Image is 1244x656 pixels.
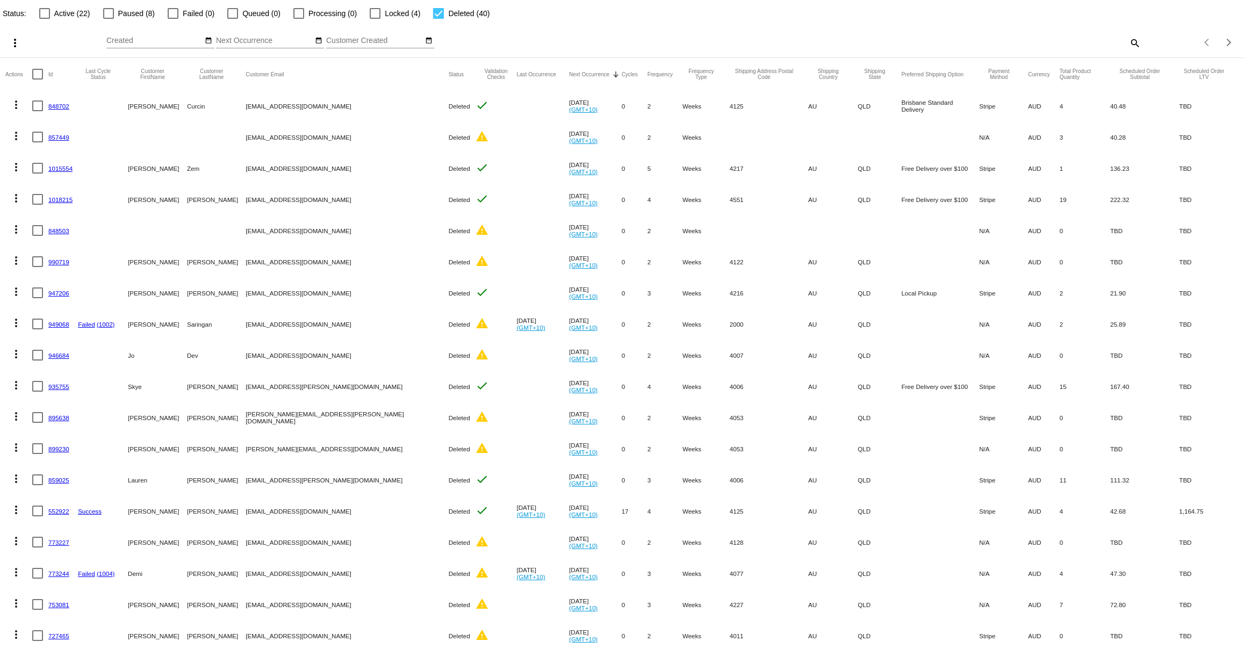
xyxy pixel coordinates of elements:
[10,379,23,392] mat-icon: more_vert
[730,433,808,464] mat-cell: 4053
[516,324,545,331] a: (GMT+10)
[808,371,858,402] mat-cell: AU
[1060,433,1110,464] mat-cell: 0
[730,527,808,558] mat-cell: 4128
[569,106,598,113] a: (GMT+10)
[187,90,246,121] mat-cell: Curcin
[808,68,848,80] button: Change sorting for ShippingCountry
[682,371,730,402] mat-cell: Weeks
[516,511,545,518] a: (GMT+10)
[808,340,858,371] mat-cell: AU
[516,71,556,77] button: Change sorting for LastOccurrenceUtc
[901,277,979,308] mat-cell: Local Pickup
[569,340,622,371] mat-cell: [DATE]
[730,495,808,527] mat-cell: 4125
[622,215,648,246] mat-cell: 0
[858,495,901,527] mat-cell: QLD
[569,215,622,246] mat-cell: [DATE]
[622,433,648,464] mat-cell: 0
[246,495,448,527] mat-cell: [EMAIL_ADDRESS][DOMAIN_NAME]
[216,37,313,45] input: Next Occurrence
[1028,215,1060,246] mat-cell: AUD
[187,371,246,402] mat-cell: [PERSON_NAME]
[128,308,187,340] mat-cell: [PERSON_NAME]
[648,121,682,153] mat-cell: 2
[48,477,69,484] a: 859025
[569,542,598,549] a: (GMT+10)
[187,277,246,308] mat-cell: [PERSON_NAME]
[1028,90,1060,121] mat-cell: AUD
[246,402,448,433] mat-cell: [PERSON_NAME][EMAIL_ADDRESS][PERSON_NAME][DOMAIN_NAME]
[569,137,598,144] a: (GMT+10)
[858,153,901,184] mat-cell: QLD
[858,527,901,558] mat-cell: QLD
[682,495,730,527] mat-cell: Weeks
[1060,340,1110,371] mat-cell: 0
[730,340,808,371] mat-cell: 4007
[858,371,901,402] mat-cell: QLD
[569,90,622,121] mat-cell: [DATE]
[128,371,187,402] mat-cell: Skye
[205,37,212,45] mat-icon: date_range
[730,90,808,121] mat-cell: 4125
[858,184,901,215] mat-cell: QLD
[246,277,448,308] mat-cell: [EMAIL_ADDRESS][DOMAIN_NAME]
[979,433,1028,464] mat-cell: N/A
[808,527,858,558] mat-cell: AU
[246,371,448,402] mat-cell: [EMAIL_ADDRESS][PERSON_NAME][DOMAIN_NAME]
[10,441,23,454] mat-icon: more_vert
[1060,277,1110,308] mat-cell: 2
[979,153,1028,184] mat-cell: Stripe
[858,90,901,121] mat-cell: QLD
[128,246,187,277] mat-cell: [PERSON_NAME]
[682,402,730,433] mat-cell: Weeks
[648,71,673,77] button: Change sorting for Frequency
[979,68,1018,80] button: Change sorting for PaymentMethod.Type
[648,527,682,558] mat-cell: 2
[128,68,177,80] button: Change sorting for CustomerFirstName
[78,508,102,515] a: Success
[730,308,808,340] mat-cell: 2000
[1110,215,1179,246] mat-cell: TBD
[682,308,730,340] mat-cell: Weeks
[622,90,648,121] mat-cell: 0
[569,71,609,77] button: Change sorting for NextOccurrenceUtc
[10,285,23,298] mat-icon: more_vert
[1028,308,1060,340] mat-cell: AUD
[128,277,187,308] mat-cell: [PERSON_NAME]
[1110,121,1179,153] mat-cell: 40.28
[808,495,858,527] mat-cell: AU
[730,464,808,495] mat-cell: 4006
[1179,90,1239,121] mat-cell: TBD
[48,196,73,203] a: 1018215
[48,134,69,141] a: 857449
[246,71,284,77] button: Change sorting for CustomerEmail
[1179,402,1239,433] mat-cell: TBD
[1028,71,1050,77] button: Change sorting for CurrencyIso
[128,433,187,464] mat-cell: [PERSON_NAME]
[648,153,682,184] mat-cell: 5
[858,464,901,495] mat-cell: QLD
[730,246,808,277] mat-cell: 4122
[569,417,598,424] a: (GMT+10)
[1110,90,1179,121] mat-cell: 40.48
[128,90,187,121] mat-cell: [PERSON_NAME]
[128,558,187,589] mat-cell: Demi
[187,433,246,464] mat-cell: [PERSON_NAME]
[10,503,23,516] mat-icon: more_vert
[10,348,23,361] mat-icon: more_vert
[187,184,246,215] mat-cell: [PERSON_NAME]
[901,153,979,184] mat-cell: Free Delivery over $100
[187,340,246,371] mat-cell: Dev
[569,495,622,527] mat-cell: [DATE]
[1110,340,1179,371] mat-cell: TBD
[246,121,448,153] mat-cell: [EMAIL_ADDRESS][DOMAIN_NAME]
[569,527,622,558] mat-cell: [DATE]
[48,321,69,328] a: 949068
[682,153,730,184] mat-cell: Weeks
[1179,340,1239,371] mat-cell: TBD
[648,495,682,527] mat-cell: 4
[1110,433,1179,464] mat-cell: TBD
[622,153,648,184] mat-cell: 0
[1110,153,1179,184] mat-cell: 136.23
